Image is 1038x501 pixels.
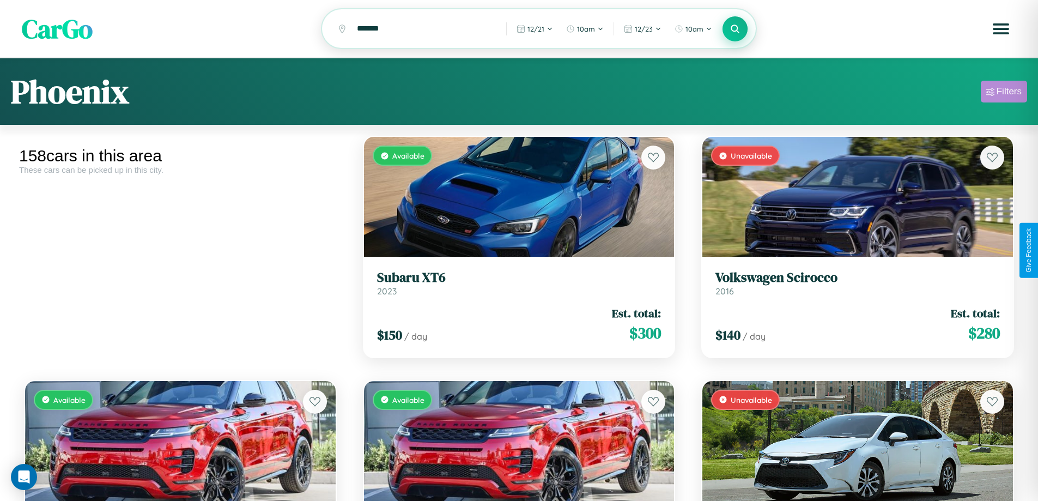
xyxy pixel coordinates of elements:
span: / day [743,331,766,342]
span: Available [392,395,424,405]
button: 12/23 [618,20,667,38]
div: Give Feedback [1025,228,1033,273]
a: Volkswagen Scirocco2016 [715,270,1000,297]
span: 10am [577,25,595,33]
h3: Subaru XT6 [377,270,661,286]
h1: Phoenix [11,69,129,114]
button: Open menu [986,14,1016,44]
button: 12/21 [511,20,559,38]
span: Available [392,151,424,160]
h3: Volkswagen Scirocco [715,270,1000,286]
span: 2016 [715,286,734,297]
button: 10am [561,20,609,38]
span: $ 150 [377,326,402,344]
span: $ 140 [715,326,740,344]
span: CarGo [22,11,93,47]
div: These cars can be picked up in this city. [19,165,342,174]
span: $ 280 [968,322,1000,344]
a: Subaru XT62023 [377,270,661,297]
span: 12 / 21 [527,25,544,33]
div: Open Intercom Messenger [11,464,37,490]
span: Est. total: [951,305,1000,321]
span: Unavailable [731,151,772,160]
div: Filters [997,86,1022,97]
span: 12 / 23 [635,25,653,33]
span: $ 300 [629,322,661,344]
span: 10am [685,25,703,33]
span: Est. total: [612,305,661,321]
button: Filters [981,81,1027,102]
span: 2023 [377,286,397,297]
div: 158 cars in this area [19,147,342,165]
span: Unavailable [731,395,772,405]
span: / day [404,331,427,342]
button: 10am [669,20,718,38]
span: Available [53,395,86,405]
